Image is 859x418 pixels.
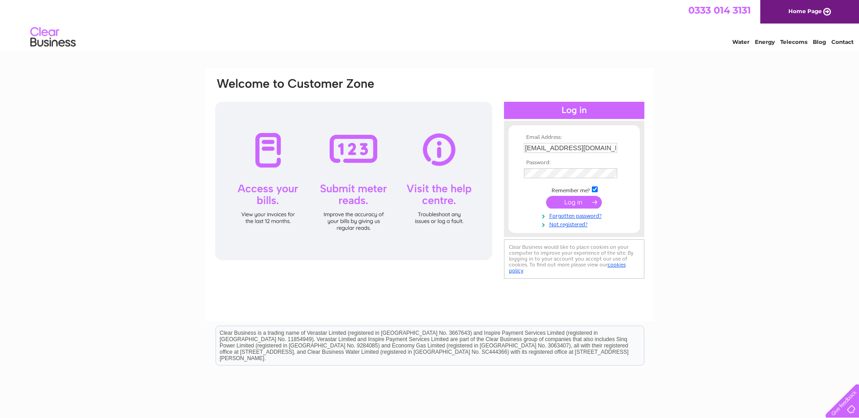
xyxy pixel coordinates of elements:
[504,239,644,279] div: Clear Business would like to place cookies on your computer to improve your experience of the sit...
[831,38,854,45] a: Contact
[524,211,627,219] a: Forgotten password?
[30,24,76,51] img: logo.png
[546,196,602,209] input: Submit
[780,38,807,45] a: Telecoms
[522,160,627,166] th: Password:
[524,219,627,228] a: Not registered?
[509,261,626,274] a: cookies policy
[732,38,749,45] a: Water
[216,5,644,44] div: Clear Business is a trading name of Verastar Limited (registered in [GEOGRAPHIC_DATA] No. 3667643...
[755,38,775,45] a: Energy
[522,185,627,194] td: Remember me?
[688,5,751,16] a: 0333 014 3131
[522,134,627,141] th: Email Address:
[813,38,826,45] a: Blog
